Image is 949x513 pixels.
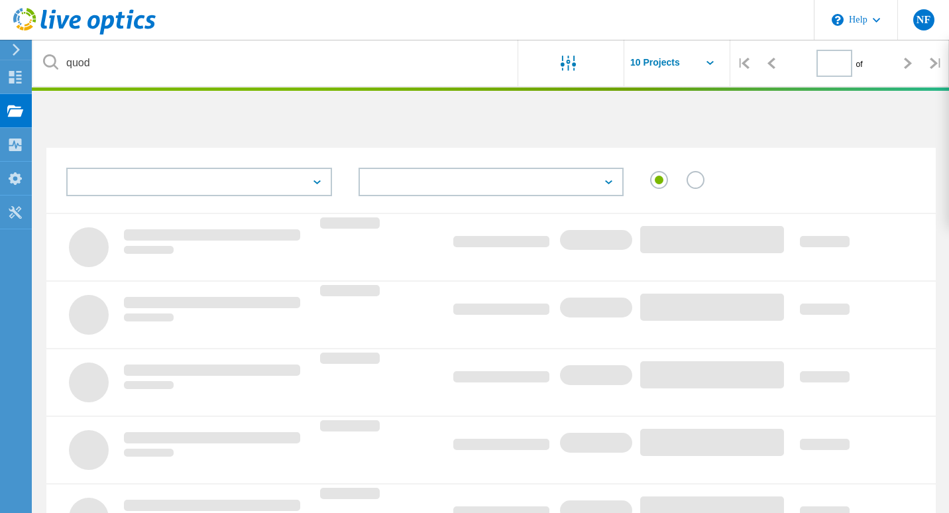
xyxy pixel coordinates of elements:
[922,40,949,87] div: |
[13,29,156,36] a: Live Optics Dashboard
[917,15,931,25] span: NF
[33,40,519,86] input: undefined
[730,40,757,87] div: |
[856,60,862,69] span: of
[832,14,844,26] svg: \n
